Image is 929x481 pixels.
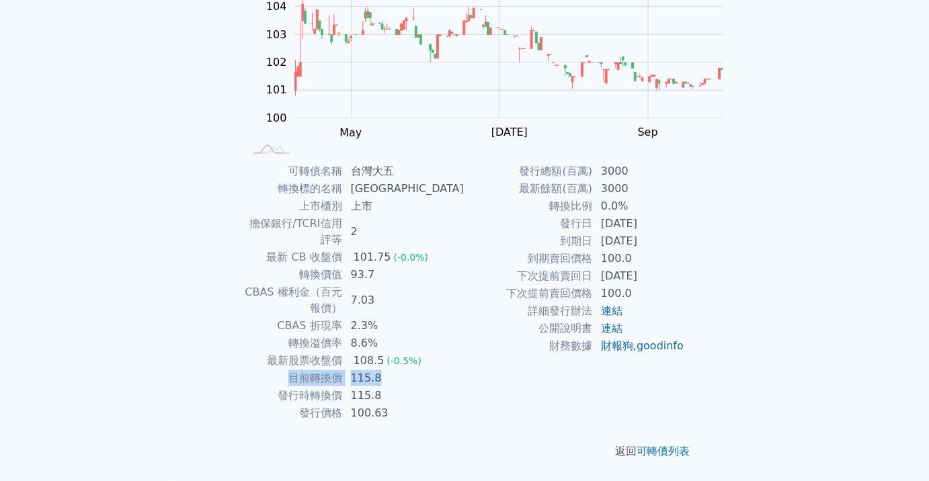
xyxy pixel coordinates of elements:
[464,337,593,355] td: 財務數據
[593,215,685,232] td: [DATE]
[244,266,343,283] td: 轉換價值
[637,445,690,457] a: 可轉債列表
[394,252,429,263] span: (-0.0%)
[244,198,343,215] td: 上市櫃別
[637,339,684,352] a: goodinfo
[244,335,343,352] td: 轉換溢價率
[464,320,593,337] td: 公開說明書
[244,283,343,317] td: CBAS 權利金（百元報價）
[593,198,685,215] td: 0.0%
[593,337,685,355] td: ,
[601,322,622,335] a: 連結
[244,369,343,387] td: 目前轉換價
[244,404,343,422] td: 發行價格
[387,355,422,366] span: (-0.5%)
[601,304,622,317] a: 連結
[266,56,287,69] tspan: 102
[244,215,343,249] td: 擔保銀行/TCRI信用評等
[343,404,464,422] td: 100.63
[244,352,343,369] td: 最新股票收盤價
[343,198,464,215] td: 上市
[593,285,685,302] td: 100.0
[228,443,701,460] p: 返回
[464,267,593,285] td: 下次提前賣回日
[343,369,464,387] td: 115.8
[464,198,593,215] td: 轉換比例
[343,335,464,352] td: 8.6%
[343,317,464,335] td: 2.3%
[601,339,633,352] a: 財報狗
[343,283,464,317] td: 7.03
[464,302,593,320] td: 詳細發行辦法
[464,250,593,267] td: 到期賣回價格
[464,215,593,232] td: 發行日
[593,267,685,285] td: [DATE]
[266,28,287,41] tspan: 103
[593,180,685,198] td: 3000
[464,163,593,180] td: 發行總額(百萬)
[343,266,464,283] td: 93.7
[266,112,287,125] tspan: 100
[351,353,387,369] div: 108.5
[492,126,528,139] tspan: [DATE]
[244,317,343,335] td: CBAS 折現率
[244,163,343,180] td: 可轉債名稱
[244,249,343,266] td: 最新 CB 收盤價
[244,180,343,198] td: 轉換標的名稱
[464,285,593,302] td: 下次提前賣回價格
[244,387,343,404] td: 發行時轉換價
[464,180,593,198] td: 最新餘額(百萬)
[343,180,464,198] td: [GEOGRAPHIC_DATA]
[340,126,362,139] tspan: May
[351,249,394,265] div: 101.75
[266,84,287,97] tspan: 101
[343,215,464,249] td: 2
[343,163,464,180] td: 台灣大五
[593,232,685,250] td: [DATE]
[464,232,593,250] td: 到期日
[593,163,685,180] td: 3000
[593,250,685,267] td: 100.0
[343,387,464,404] td: 115.8
[638,126,658,139] tspan: Sep
[266,1,287,13] tspan: 104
